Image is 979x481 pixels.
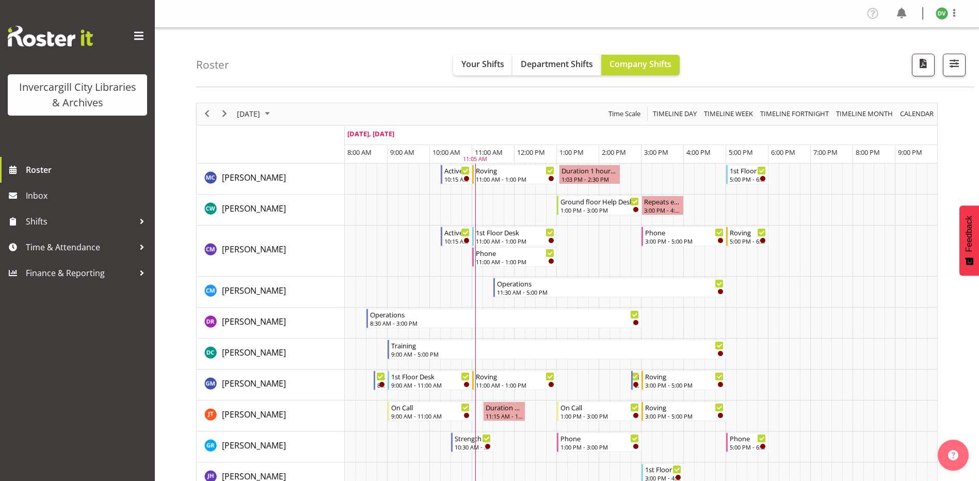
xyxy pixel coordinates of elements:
[472,165,557,184] div: Aurora Catu"s event - Roving Begin From Tuesday, September 23, 2025 at 11:00:00 AM GMT+12:00 Ends...
[26,265,134,281] span: Finance & Reporting
[557,402,641,421] div: Glen Tomlinson"s event - On Call Begin From Tuesday, September 23, 2025 at 1:00:00 PM GMT+12:00 E...
[943,54,966,76] button: Filter Shifts
[645,402,724,412] div: Roving
[370,319,639,327] div: 8:30 AM - 3:00 PM
[641,371,726,390] div: Gabriel McKay Smith"s event - Roving Begin From Tuesday, September 23, 2025 at 3:00:00 PM GMT+12:...
[233,103,276,125] div: September 23, 2025
[703,107,754,120] span: Timeline Week
[517,148,545,157] span: 12:00 PM
[476,237,554,245] div: 11:00 AM - 1:00 PM
[197,164,345,195] td: Aurora Catu resource
[463,155,487,164] div: 11:05 AM
[390,148,414,157] span: 9:00 AM
[835,107,894,120] span: Timeline Month
[222,440,286,451] span: [PERSON_NAME]
[644,206,681,214] div: 3:00 PM - 4:00 PM
[641,196,684,215] div: Catherine Wilson"s event - Repeats every tuesday - Catherine Wilson Begin From Tuesday, September...
[455,443,491,451] div: 10:30 AM - 11:30 AM
[609,58,671,70] span: Company Shifts
[444,237,470,245] div: 10:15 AM - 11:00 AM
[441,227,473,246] div: Chamique Mamolo"s event - Active Rhyming Begin From Tuesday, September 23, 2025 at 10:15:00 AM GM...
[759,107,830,120] span: Timeline Fortnight
[197,308,345,339] td: Debra Robinson resource
[898,148,922,157] span: 9:00 PM
[197,226,345,277] td: Chamique Mamolo resource
[222,316,286,327] span: [PERSON_NAME]
[216,103,233,125] div: next period
[388,402,472,421] div: Glen Tomlinson"s event - On Call Begin From Tuesday, September 23, 2025 at 9:00:00 AM GMT+12:00 E...
[645,412,724,420] div: 3:00 PM - 5:00 PM
[472,371,557,390] div: Gabriel McKay Smith"s event - Roving Begin From Tuesday, September 23, 2025 at 11:00:00 AM GMT+12...
[366,309,641,328] div: Debra Robinson"s event - Operations Begin From Tuesday, September 23, 2025 at 8:30:00 AM GMT+12:0...
[726,165,768,184] div: Aurora Catu"s event - 1st Floor Desk Begin From Tuesday, September 23, 2025 at 5:00:00 PM GMT+12:...
[644,148,668,157] span: 3:00 PM
[8,26,93,46] img: Rosterit website logo
[391,412,470,420] div: 9:00 AM - 11:00 AM
[476,371,554,381] div: Roving
[222,203,286,214] span: [PERSON_NAME]
[472,247,557,267] div: Chamique Mamolo"s event - Phone Begin From Tuesday, September 23, 2025 at 11:00:00 AM GMT+12:00 E...
[483,402,525,421] div: Glen Tomlinson"s event - Duration 1 hours - Glen Tomlinson Begin From Tuesday, September 23, 2025...
[559,165,620,184] div: Aurora Catu"s event - Duration 1 hours - Aurora Catu Begin From Tuesday, September 23, 2025 at 1:...
[444,227,470,237] div: Active Rhyming
[222,243,286,255] a: [PERSON_NAME]
[645,381,724,389] div: 3:00 PM - 5:00 PM
[561,175,618,183] div: 1:03 PM - 2:30 PM
[222,202,286,215] a: [PERSON_NAME]
[476,258,554,266] div: 11:00 AM - 1:00 PM
[759,107,831,120] button: Fortnight
[813,148,838,157] span: 7:00 PM
[222,408,286,421] a: [PERSON_NAME]
[476,175,554,183] div: 11:00 AM - 1:00 PM
[388,340,726,359] div: Donald Cunningham"s event - Training Begin From Tuesday, September 23, 2025 at 9:00:00 AM GMT+12:...
[222,409,286,420] span: [PERSON_NAME]
[912,54,935,76] button: Download a PDF of the roster for the current day
[560,412,639,420] div: 1:00 PM - 3:00 PM
[236,107,261,120] span: [DATE]
[444,175,470,183] div: 10:15 AM - 11:00 AM
[391,350,724,358] div: 9:00 AM - 5:00 PM
[834,107,895,120] button: Timeline Month
[196,59,229,71] h4: Roster
[222,347,286,358] span: [PERSON_NAME]
[486,412,523,420] div: 11:15 AM - 12:15 PM
[645,227,724,237] div: Phone
[197,195,345,226] td: Catherine Wilson resource
[635,381,639,389] div: 2:45 PM - 3:00 PM
[432,148,460,157] span: 10:00 AM
[486,402,523,412] div: Duration 1 hours - [PERSON_NAME]
[26,162,150,178] span: Roster
[197,400,345,431] td: Glen Tomlinson resource
[560,196,639,206] div: Ground floor Help Desk
[560,402,639,412] div: On Call
[686,148,711,157] span: 4:00 PM
[771,148,795,157] span: 6:00 PM
[493,278,726,297] div: Cindy Mulrooney"s event - Operations Begin From Tuesday, September 23, 2025 at 11:30:00 AM GMT+12...
[391,371,470,381] div: 1st Floor Desk
[560,433,639,443] div: Phone
[200,107,214,120] button: Previous
[197,277,345,308] td: Cindy Mulrooney resource
[635,371,639,381] div: New book tagging
[948,450,958,460] img: help-xxl-2.png
[856,148,880,157] span: 8:00 PM
[560,206,639,214] div: 1:00 PM - 3:00 PM
[222,346,286,359] a: [PERSON_NAME]
[347,129,394,138] span: [DATE], [DATE]
[26,214,134,229] span: Shifts
[391,381,470,389] div: 9:00 AM - 11:00 AM
[222,315,286,328] a: [PERSON_NAME]
[476,227,554,237] div: 1st Floor Desk
[235,107,275,120] button: September 2025
[391,340,724,350] div: Training
[641,227,726,246] div: Chamique Mamolo"s event - Phone Begin From Tuesday, September 23, 2025 at 3:00:00 PM GMT+12:00 En...
[197,339,345,370] td: Donald Cunningham resource
[641,402,726,421] div: Glen Tomlinson"s event - Roving Begin From Tuesday, September 23, 2025 at 3:00:00 PM GMT+12:00 En...
[936,7,948,20] img: desk-view11665.jpg
[26,239,134,255] span: Time & Attendance
[444,165,470,175] div: Active Rhyming
[374,371,388,390] div: Gabriel McKay Smith"s event - Newspapers Begin From Tuesday, September 23, 2025 at 8:40:00 AM GMT...
[222,284,286,297] a: [PERSON_NAME]
[475,148,503,157] span: 11:00 AM
[730,443,766,451] div: 5:00 PM - 6:00 PM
